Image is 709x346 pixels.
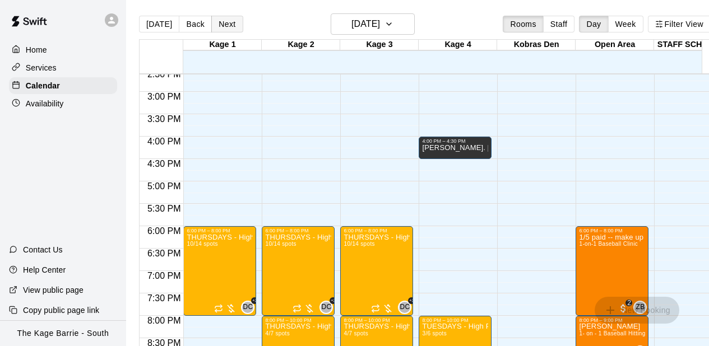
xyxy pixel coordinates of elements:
[576,226,648,316] div: 6:00 PM – 8:00 PM: 1/5 paid -- make up from last night
[608,16,643,32] button: Week
[503,16,543,32] button: Rooms
[145,316,184,325] span: 8:00 PM
[26,62,57,73] p: Services
[321,302,331,313] span: DC
[145,92,184,101] span: 3:00 PM
[579,330,662,336] span: 1- on - 1 Baseball Hitting Clinic
[241,301,254,314] div: Dionysius Chialtas
[251,297,258,304] span: +2
[324,301,333,314] span: Dionysius Chialtas & 2 others
[23,244,63,255] p: Contact Us
[497,40,576,50] div: Kobras Den
[344,330,368,336] span: 4/7 spots filled
[330,297,336,304] span: +2
[265,241,296,247] span: 10/14 spots filled
[145,137,184,146] span: 4:00 PM
[211,16,243,32] button: Next
[265,330,290,336] span: 4/7 spots filled
[419,40,497,50] div: Kage 4
[576,40,654,50] div: Open Area
[145,159,184,169] span: 4:30 PM
[422,317,471,323] div: 8:00 PM – 10:00 PM
[9,59,117,76] a: Services
[319,301,333,314] div: Dionysius Chialtas
[145,226,184,236] span: 6:00 PM
[262,40,340,50] div: Kage 2
[214,304,223,313] span: Recurring event
[408,297,415,304] span: +2
[262,226,335,316] div: 6:00 PM – 8:00 PM: THURSDAYS - High Performance Hitting Program - Baseball Program - 12U - 14U
[145,69,184,79] span: 2:30 PM
[351,16,380,32] h6: [DATE]
[422,138,468,144] div: 4:00 PM – 4:30 PM
[187,228,233,233] div: 6:00 PM – 8:00 PM
[344,317,392,323] div: 8:00 PM – 10:00 PM
[293,304,302,313] span: Recurring event
[145,249,184,258] span: 6:30 PM
[9,77,117,94] a: Calendar
[243,302,253,313] span: DC
[265,228,311,233] div: 6:00 PM – 8:00 PM
[145,271,184,280] span: 7:00 PM
[579,16,608,32] button: Day
[145,204,184,213] span: 5:30 PM
[398,301,411,314] div: Dionysius Chialtas
[595,305,679,314] span: You don't have the permission to add bookings
[26,98,64,109] p: Availability
[331,13,415,35] button: [DATE]
[23,305,99,316] p: Copy public page link
[17,328,109,339] p: The Kage Barrie - South
[179,16,212,32] button: Back
[625,300,632,306] span: 2
[400,302,410,313] span: DC
[245,301,254,314] span: Dionysius Chialtas & 2 others
[183,226,256,316] div: 6:00 PM – 8:00 PM: THURSDAYS - High Performance Hitting Program - Baseball Program - 12U - 14U
[340,40,419,50] div: Kage 3
[543,16,575,32] button: Staff
[26,80,60,91] p: Calendar
[419,137,492,159] div: 4:00 PM – 4:30 PM: Patrick St. Pierre tryout
[579,228,625,233] div: 6:00 PM – 8:00 PM
[23,264,66,275] p: Help Center
[618,303,629,314] span: 2 / 4 customers have paid
[187,241,217,247] span: 10/14 spots filled
[145,181,184,191] span: 5:00 PM
[139,16,179,32] button: [DATE]
[145,293,184,303] span: 7:30 PM
[340,226,413,316] div: 6:00 PM – 8:00 PM: THURSDAYS - High Performance Hitting Program - Baseball Program - 12U - 14U
[9,41,117,58] a: Home
[26,44,47,55] p: Home
[579,241,638,247] span: 1-on-1 Baseball Clinic
[579,317,625,323] div: 8:00 PM – 9:00 PM
[145,114,184,124] span: 3:30 PM
[265,317,314,323] div: 8:00 PM – 10:00 PM
[183,40,262,50] div: Kage 1
[422,330,447,336] span: 3/6 spots filled
[344,241,374,247] span: 10/14 spots filled
[371,304,380,313] span: Recurring event
[344,228,390,233] div: 6:00 PM – 8:00 PM
[9,95,117,112] a: Availability
[23,284,84,296] p: View public page
[402,301,411,314] span: Dionysius Chialtas & 2 others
